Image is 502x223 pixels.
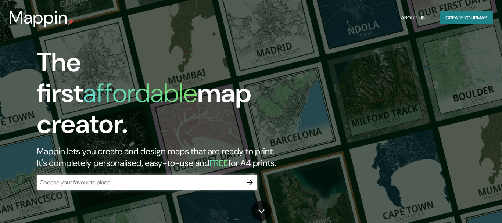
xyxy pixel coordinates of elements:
[68,19,74,25] img: mappin-pin
[398,11,428,25] button: About Us
[37,145,288,169] h2: Mappin lets you create and design maps that are ready to print. It's completely personalised, eas...
[83,76,197,110] h1: affordable
[437,194,494,215] iframe: Help widget launcher
[9,7,68,28] h3: Mappin
[209,157,228,169] h5: FREE
[440,11,493,25] button: Create yourmap
[37,178,243,187] input: Choose your favourite place
[37,47,288,145] h1: The first map creator.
